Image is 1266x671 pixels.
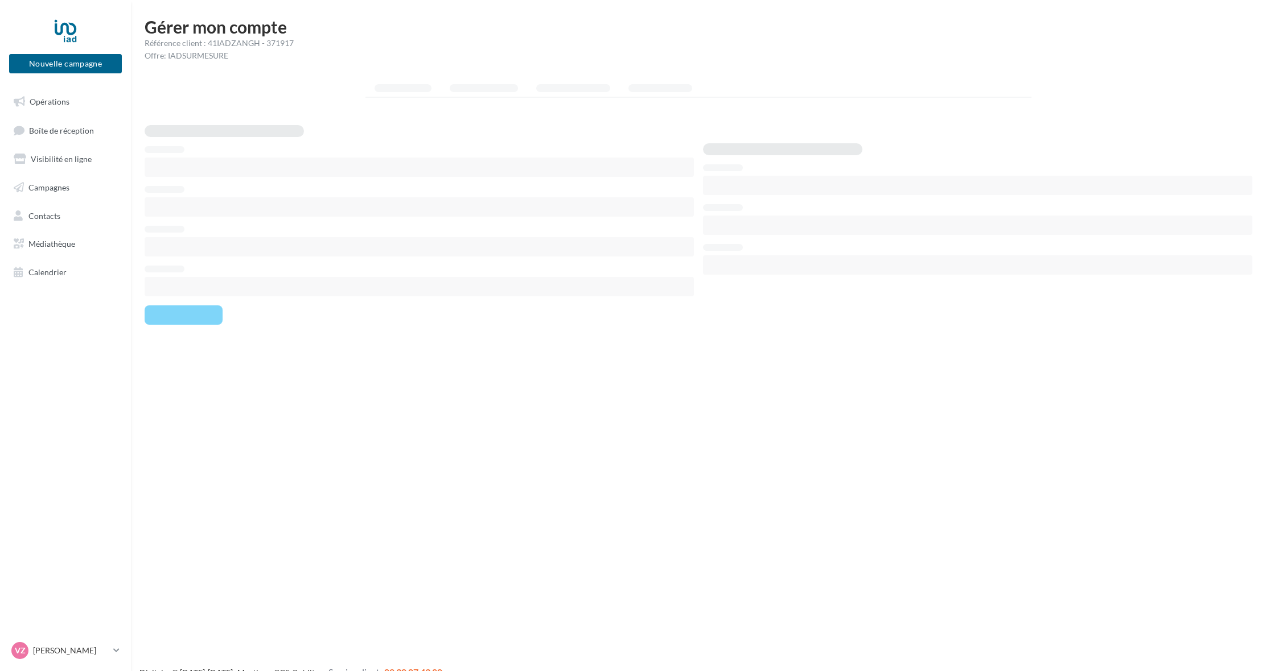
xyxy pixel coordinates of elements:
div: Offre: IADSURMESURE [145,50,1252,61]
h1: Gérer mon compte [145,18,1252,35]
a: Contacts [7,204,124,228]
span: Médiathèque [28,239,75,248]
a: VZ [PERSON_NAME] [9,640,122,661]
a: Calendrier [7,260,124,284]
div: Référence client : 41IADZANGH - 371917 [145,38,1252,49]
a: Médiathèque [7,232,124,256]
a: Campagnes [7,176,124,200]
a: Boîte de réception [7,118,124,143]
span: Opérations [30,97,69,106]
span: Visibilité en ligne [31,154,92,164]
p: [PERSON_NAME] [33,645,109,656]
span: Contacts [28,210,60,220]
span: Campagnes [28,183,69,192]
a: Opérations [7,90,124,114]
span: VZ [15,645,26,656]
button: Nouvelle campagne [9,54,122,73]
span: Boîte de réception [29,125,94,135]
a: Visibilité en ligne [7,147,124,171]
span: Calendrier [28,267,67,277]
